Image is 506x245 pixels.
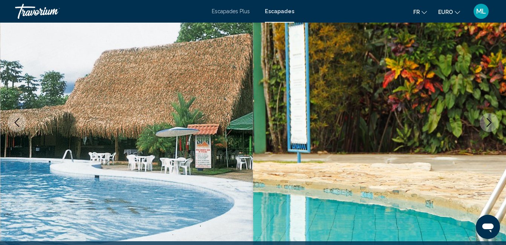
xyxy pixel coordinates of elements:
[438,9,453,15] span: EURO
[480,113,498,132] button: Image suivante
[438,6,460,17] button: Changer de devise
[471,3,491,19] button: Menu utilisateur
[15,4,204,19] a: Travorium
[8,113,26,132] button: Image précédente
[476,215,500,239] iframe: Bouton de lancement de la fenêtre de messagerie
[413,9,420,15] span: Fr
[212,8,250,14] a: Escapades Plus
[413,6,427,17] button: Changer la langue
[476,8,486,15] span: ML
[265,8,294,14] a: Escapades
